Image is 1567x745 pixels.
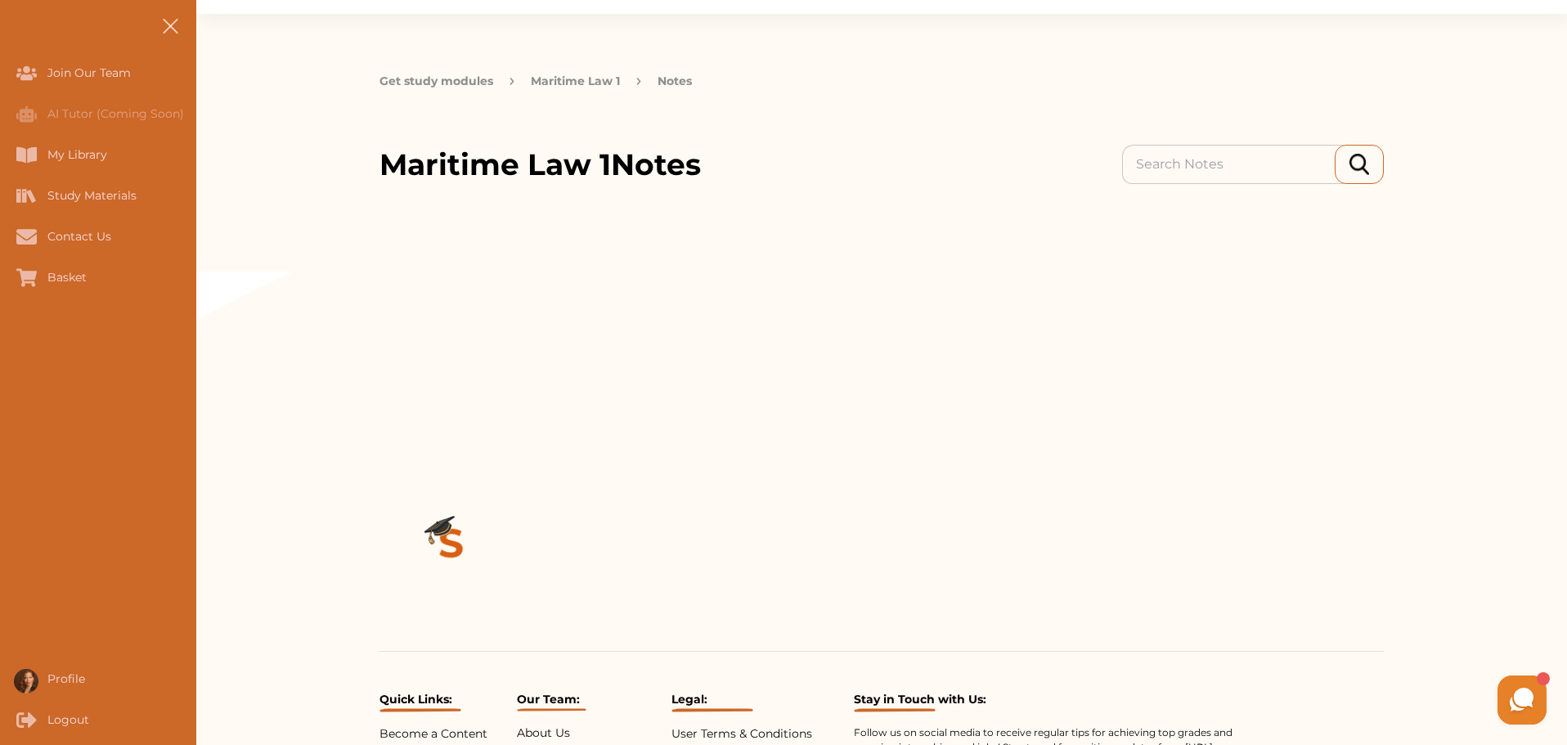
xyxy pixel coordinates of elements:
img: Logo [379,474,523,618]
p: Notes [658,73,692,90]
img: Under [517,708,586,711]
p: Maritime Law 1 Notes [379,142,701,186]
p: Our Team: [517,691,586,711]
button: Get study modules [379,73,493,90]
img: Under [671,708,753,712]
iframe: Reviews Badge Modern Widget [1286,691,1384,695]
p: Stay in Touch with Us: [854,691,1279,712]
img: Under [854,708,936,712]
input: Search Notes [1122,145,1351,184]
img: User profile [14,669,38,693]
p: Quick Links: [379,691,510,712]
img: arrow [636,73,641,90]
img: arrow [510,73,514,90]
img: Search [1349,154,1369,174]
p: About Us [517,725,586,742]
button: Maritime Law 1 [531,73,620,90]
iframe: HelpCrunch [1493,671,1551,729]
img: Under [379,708,461,712]
p: Legal: [671,691,847,712]
p: User Terms & Conditions [671,725,847,743]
